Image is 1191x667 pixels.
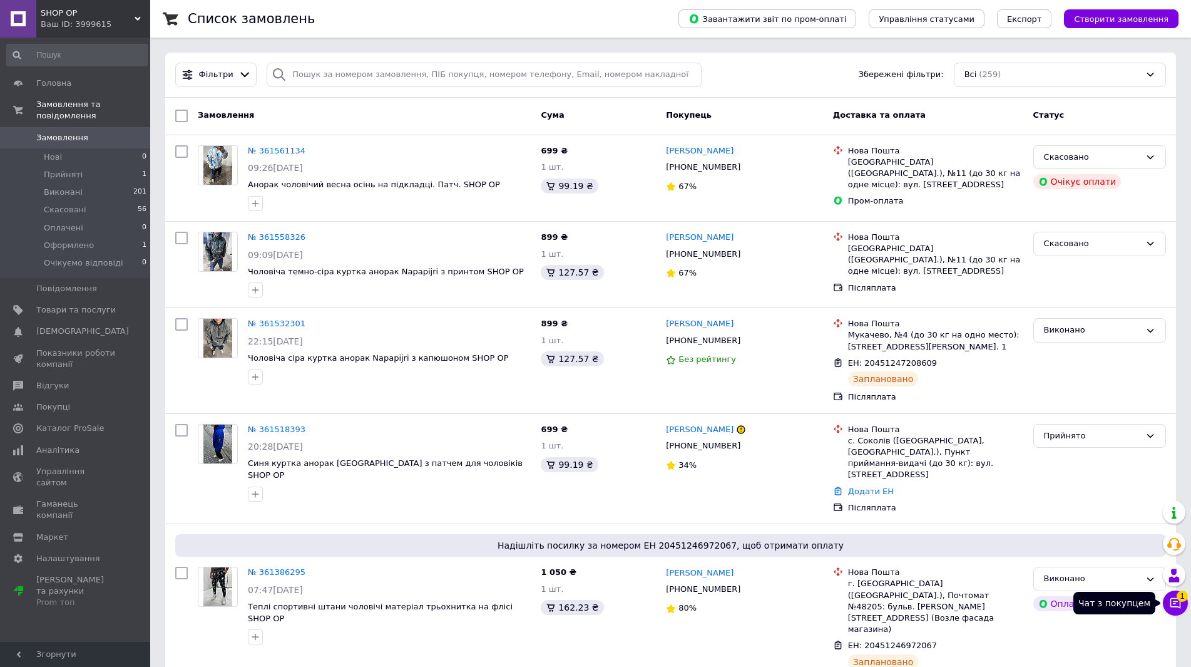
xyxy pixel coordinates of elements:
[848,487,894,496] a: Додати ЕН
[248,353,509,363] a: Чоловіча сіра куртка анорак Napapijri з капюшоном SHOP OP
[36,423,104,434] span: Каталог ProSale
[44,169,83,180] span: Прийняті
[188,11,315,26] h1: Список замовлень
[678,268,697,277] span: 67%
[248,146,305,155] a: № 361561134
[541,457,598,472] div: 99.19 ₴
[142,240,146,251] span: 1
[1064,9,1178,28] button: Створити замовлення
[44,204,86,215] span: Скасовані
[663,333,743,349] div: [PHONE_NUMBER]
[541,425,568,434] span: 699 ₴
[678,9,856,28] button: Завантажити звіт по пром-оплаті
[1163,591,1188,616] button: Чат з покупцем1
[248,602,513,623] span: Теплі спортивні штани чоловічі матеріал трьохнитка на флісі SHOP OP
[248,319,305,328] a: № 361532301
[198,424,238,464] a: Фото товару
[848,195,1023,207] div: Пром-оплата
[248,458,523,480] a: Синя куртка анорак [GEOGRAPHIC_DATA] з патчем для чоловіків SHOP OP
[248,567,305,577] a: № 361386295
[1033,174,1122,189] div: Очікує оплати
[997,9,1052,28] button: Експорт
[36,348,116,370] span: Показники роботи компанії
[1051,14,1178,23] a: Створити замовлення
[541,249,563,259] span: 1 шт.
[663,246,743,262] div: [PHONE_NUMBER]
[36,597,116,608] div: Prom топ
[848,502,1023,514] div: Післяплата
[833,110,926,120] span: Доставка та оплата
[1033,110,1065,120] span: Статус
[198,145,238,185] a: Фото товару
[203,425,233,463] img: Фото товару
[36,553,100,564] span: Налаштування
[541,146,568,155] span: 699 ₴
[1044,430,1140,443] div: Прийнято
[678,354,736,364] span: Без рейтингу
[36,466,116,489] span: Управління сайтом
[678,603,697,613] span: 80%
[44,240,94,251] span: Оформлено
[541,232,568,242] span: 899 ₴
[203,146,233,185] img: Фото товару
[666,318,734,330] a: [PERSON_NAME]
[848,145,1023,157] div: Нова Пошта
[848,157,1023,191] div: [GEOGRAPHIC_DATA] ([GEOGRAPHIC_DATA].), №11 (до 30 кг на одне місце): вул. [STREET_ADDRESS]
[248,585,303,595] span: 07:47[DATE]
[541,351,603,366] div: 127.57 ₴
[44,152,62,163] span: Нові
[36,132,88,143] span: Замовлення
[248,442,303,452] span: 20:28[DATE]
[1033,596,1101,611] div: Оплачено
[248,163,303,173] span: 09:26[DATE]
[688,13,846,24] span: Завантажити звіт по пром-оплаті
[36,499,116,521] span: Гаманець компанії
[666,110,712,120] span: Покупець
[666,567,734,579] a: [PERSON_NAME]
[869,9,984,28] button: Управління статусами
[1073,592,1155,614] div: Чат з покупцем
[199,69,233,81] span: Фільтри
[1044,237,1140,251] div: Скасовано
[142,257,146,269] span: 0
[663,438,743,454] div: [PHONE_NUMBER]
[267,63,702,87] input: Пошук за номером замовлення, ПІБ покупця, номером телефону, Email, номером накладної
[541,600,603,615] div: 162.23 ₴
[36,574,116,609] span: [PERSON_NAME] та рахунки
[142,152,146,163] span: 0
[964,69,977,81] span: Всі
[6,44,148,66] input: Пошук
[142,222,146,234] span: 0
[848,318,1023,329] div: Нова Пошта
[848,641,937,650] span: ЕН: 20451246972067
[541,567,576,577] span: 1 050 ₴
[41,8,135,19] span: SHOP OP
[848,329,1023,352] div: Мукачево, №4 (до 30 кг на одно место): [STREET_ADDRESS][PERSON_NAME]. 1
[36,283,97,294] span: Повідомлення
[859,69,944,81] span: Збережені фільтри:
[1044,572,1140,586] div: Виконано
[541,265,603,280] div: 127.57 ₴
[41,19,150,30] div: Ваш ID: 3999615
[541,336,563,345] span: 1 шт.
[848,232,1023,243] div: Нова Пошта
[248,180,500,189] a: Анорак чоловічий весна осінь на підкладці. Патч. SHOP OP
[541,110,564,120] span: Cума
[198,567,238,607] a: Фото товару
[541,319,568,328] span: 899 ₴
[203,232,233,271] img: Фото товару
[848,567,1023,578] div: Нова Пошта
[663,159,743,175] div: [PHONE_NUMBER]
[848,424,1023,435] div: Нова Пошта
[848,391,1023,403] div: Післяплата
[541,178,598,194] div: 99.19 ₴
[36,78,71,89] span: Головна
[248,250,303,260] span: 09:09[DATE]
[198,110,254,120] span: Замовлення
[1074,14,1168,24] span: Створити замовлення
[36,401,70,413] span: Покупці
[979,70,1001,79] span: (259)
